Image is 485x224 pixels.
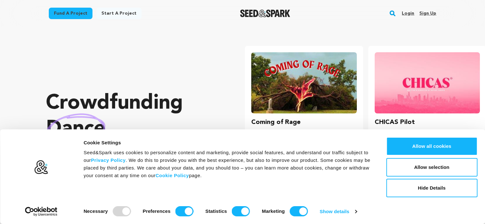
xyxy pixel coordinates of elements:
button: Allow all cookies [386,137,477,155]
strong: Marketing [262,208,285,214]
strong: Statistics [205,208,227,214]
strong: Preferences [143,208,171,214]
h3: Coming of Rage [251,117,301,127]
a: Usercentrics Cookiebot - opens in a new window [13,207,69,216]
a: Start a project [96,8,142,19]
button: Hide Details [386,179,477,197]
a: Login [402,8,414,18]
a: Privacy Policy [91,157,126,163]
a: Fund a project [49,8,92,19]
div: Cookie Settings [84,139,372,147]
a: Sign up [419,8,436,18]
a: Cookie Policy [156,173,189,178]
img: hand sketched image [46,113,106,144]
a: Show details [320,207,357,216]
strong: Necessary [84,208,108,214]
img: Coming of Rage image [251,52,356,113]
div: Seed&Spark uses cookies to personalize content and marketing, provide social features, and unders... [84,149,372,179]
p: Crowdfunding that . [46,91,219,167]
h3: CHICAS Pilot [375,117,415,127]
img: CHICAS Pilot image [375,52,480,113]
img: Seed&Spark Logo Dark Mode [240,10,290,17]
button: Allow selection [386,158,477,177]
img: logo [34,160,48,175]
a: Seed&Spark Homepage [240,10,290,17]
